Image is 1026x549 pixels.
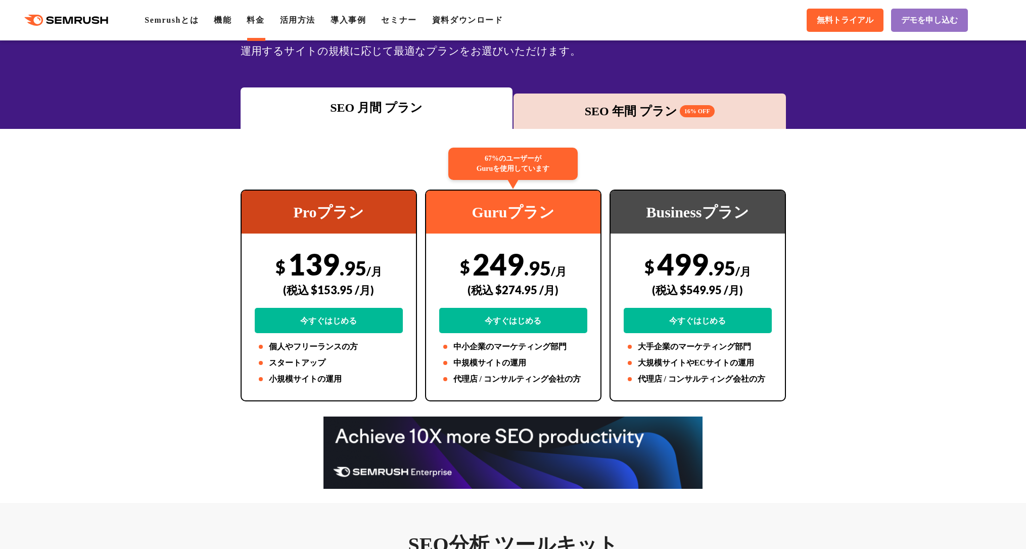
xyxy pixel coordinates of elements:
[817,15,873,26] span: 無料トライアル
[242,191,416,234] div: Proプラン
[624,272,772,308] div: (税込 $549.95 /月)
[735,264,751,278] span: /月
[439,246,587,333] div: 249
[255,357,403,369] li: スタートアップ
[709,256,735,280] span: .95
[524,256,551,280] span: .95
[214,16,231,24] a: 機能
[432,16,503,24] a: 資料ダウンロード
[460,256,470,277] span: $
[624,373,772,385] li: 代理店 / コンサルティング会社の方
[680,105,715,117] span: 16% OFF
[807,9,883,32] a: 無料トライアル
[331,16,366,24] a: 導入事例
[439,308,587,333] a: 今すぐはじめる
[145,16,199,24] a: Semrushとは
[340,256,366,280] span: .95
[624,308,772,333] a: 今すぐはじめる
[255,373,403,385] li: 小規模サイトの運用
[241,24,786,60] div: SEOの3つの料金プランから、広告・SNS・市場調査ツールキットをご用意しています。業務領域や会社の規模、運用するサイトの規模に応じて最適なプランをお選びいただけます。
[624,357,772,369] li: 大規模サイトやECサイトの運用
[246,99,508,117] div: SEO 月間 プラン
[439,341,587,353] li: 中小企業のマーケティング部門
[551,264,567,278] span: /月
[519,102,781,120] div: SEO 年間 プラン
[275,256,286,277] span: $
[624,246,772,333] div: 499
[381,16,416,24] a: セミナー
[426,191,600,234] div: Guruプラン
[891,9,968,32] a: デモを申し込む
[644,256,655,277] span: $
[439,373,587,385] li: 代理店 / コンサルティング会社の方
[439,272,587,308] div: (税込 $274.95 /月)
[255,308,403,333] a: 今すぐはじめる
[255,272,403,308] div: (税込 $153.95 /月)
[448,148,578,180] div: 67%のユーザーが Guruを使用しています
[366,264,382,278] span: /月
[280,16,315,24] a: 活用方法
[255,246,403,333] div: 139
[439,357,587,369] li: 中規模サイトの運用
[901,15,958,26] span: デモを申し込む
[611,191,785,234] div: Businessプラン
[247,16,264,24] a: 料金
[624,341,772,353] li: 大手企業のマーケティング部門
[255,341,403,353] li: 個人やフリーランスの方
